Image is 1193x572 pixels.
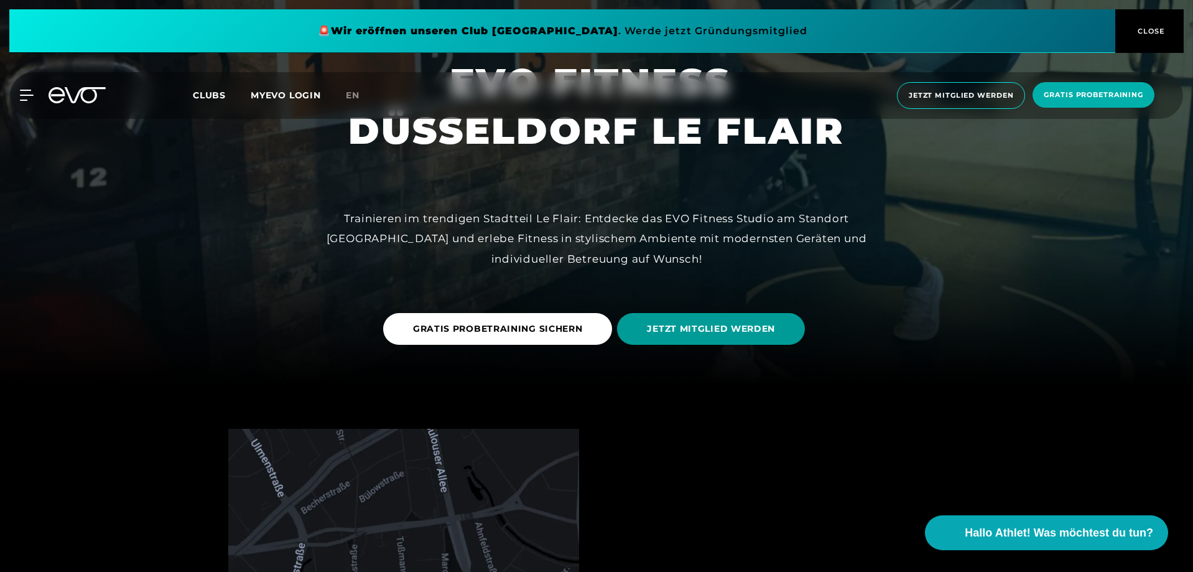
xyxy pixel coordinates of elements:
[1044,90,1143,100] span: Gratis Probetraining
[1029,82,1158,109] a: Gratis Probetraining
[383,304,618,354] a: GRATIS PROBETRAINING SICHERN
[346,88,374,103] a: en
[617,304,810,354] a: JETZT MITGLIED WERDEN
[1135,26,1165,37] span: CLOSE
[413,322,583,335] span: GRATIS PROBETRAINING SICHERN
[251,90,321,101] a: MYEVO LOGIN
[647,322,775,335] span: JETZT MITGLIED WERDEN
[1115,9,1184,53] button: CLOSE
[193,90,226,101] span: Clubs
[925,515,1168,550] button: Hallo Athlet! Was möchtest du tun?
[346,90,360,101] span: en
[909,90,1013,101] span: Jetzt Mitglied werden
[965,525,1153,542] span: Hallo Athlet! Was möchtest du tun?
[193,89,251,101] a: Clubs
[893,82,1029,109] a: Jetzt Mitglied werden
[317,209,876,269] div: Trainieren im trendigen Stadtteil Le Flair: Entdecke das EVO Fitness Studio am Standort [GEOGRAPH...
